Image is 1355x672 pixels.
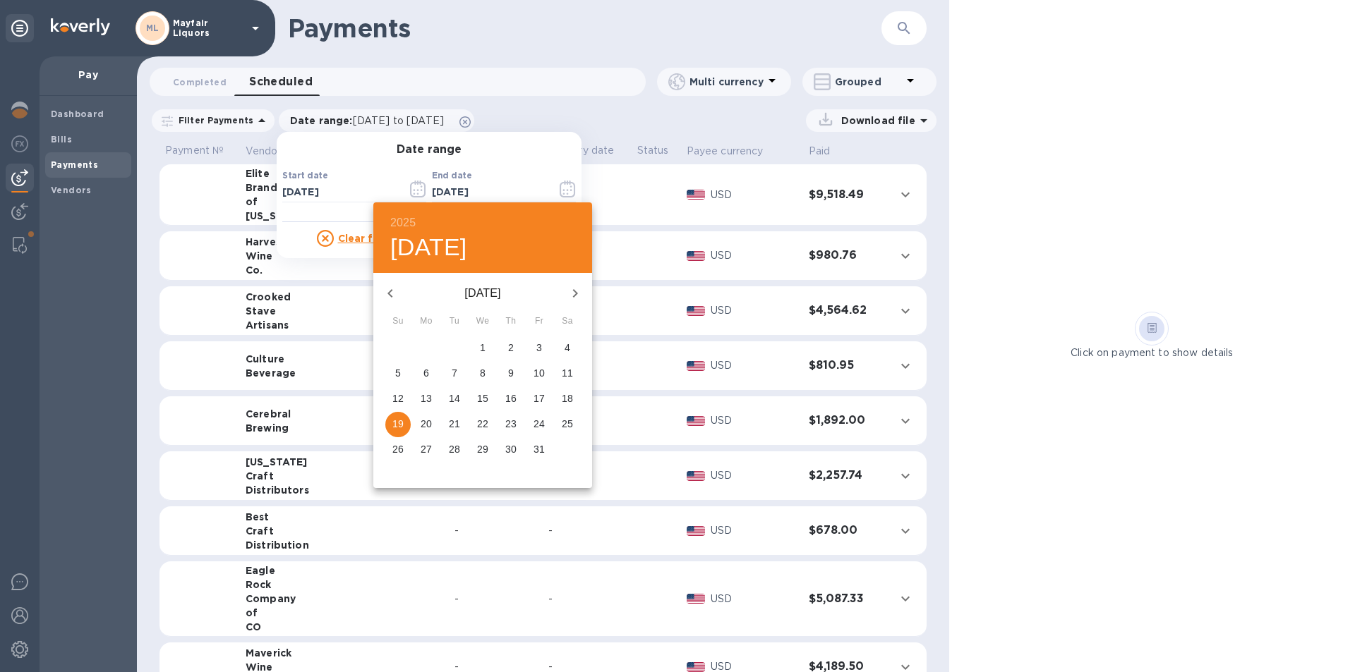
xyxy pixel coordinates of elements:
[449,417,460,431] p: 21
[470,437,495,463] button: 29
[414,437,439,463] button: 27
[392,417,404,431] p: 19
[421,391,432,405] p: 13
[565,341,570,355] p: 4
[414,386,439,412] button: 13
[498,412,524,437] button: 23
[526,361,552,386] button: 10
[477,391,488,405] p: 15
[505,442,517,456] p: 30
[442,314,467,329] span: Tu
[505,417,517,431] p: 23
[536,341,542,355] p: 3
[534,417,545,431] p: 24
[562,391,573,405] p: 18
[526,437,552,463] button: 31
[390,233,467,262] button: [DATE]
[392,442,404,456] p: 26
[555,412,580,437] button: 25
[449,442,460,456] p: 28
[526,386,552,412] button: 17
[470,361,495,386] button: 8
[470,412,495,437] button: 22
[423,366,429,380] p: 6
[407,285,558,302] p: [DATE]
[526,336,552,361] button: 3
[480,341,486,355] p: 1
[392,391,404,405] p: 12
[385,386,411,412] button: 12
[505,391,517,405] p: 16
[470,336,495,361] button: 1
[526,314,552,329] span: Fr
[449,391,460,405] p: 14
[508,341,514,355] p: 2
[562,417,573,431] p: 25
[414,412,439,437] button: 20
[477,417,488,431] p: 22
[534,366,545,380] p: 10
[470,314,495,329] span: We
[498,386,524,412] button: 16
[421,442,432,456] p: 27
[555,336,580,361] button: 4
[480,366,486,380] p: 8
[498,336,524,361] button: 2
[385,314,411,329] span: Su
[385,412,411,437] button: 19
[508,366,514,380] p: 9
[534,391,545,405] p: 17
[555,386,580,412] button: 18
[562,366,573,380] p: 11
[498,314,524,329] span: Th
[498,361,524,386] button: 9
[385,437,411,463] button: 26
[414,361,439,386] button: 6
[390,213,416,233] button: 2025
[555,314,580,329] span: Sa
[442,437,467,463] button: 28
[414,314,439,329] span: Mo
[395,366,401,380] p: 5
[421,417,432,431] p: 20
[442,361,467,386] button: 7
[555,361,580,386] button: 11
[442,412,467,437] button: 21
[498,437,524,463] button: 30
[526,412,552,437] button: 24
[385,361,411,386] button: 5
[442,386,467,412] button: 14
[452,366,457,380] p: 7
[534,442,545,456] p: 31
[477,442,488,456] p: 29
[470,386,495,412] button: 15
